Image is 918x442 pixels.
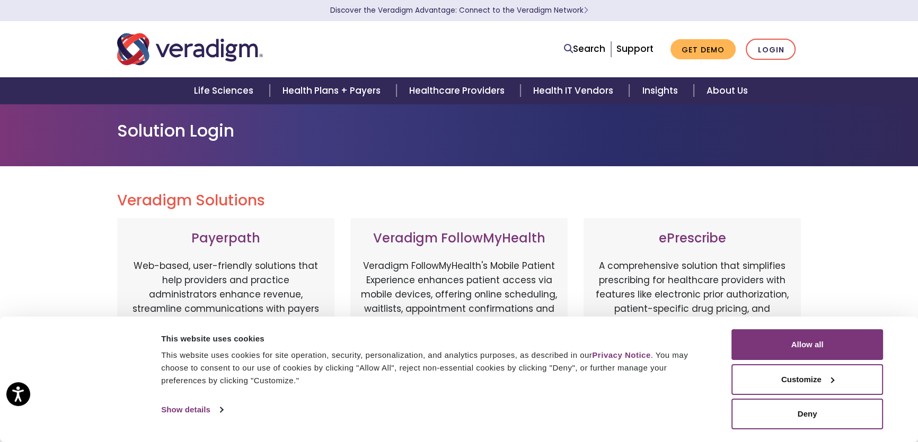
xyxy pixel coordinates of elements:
[731,364,883,395] button: Customize
[361,259,557,359] p: Veradigm FollowMyHealth's Mobile Patient Experience enhances patient access via mobile devices, o...
[161,402,223,418] a: Show details
[670,39,736,60] a: Get Demo
[128,231,324,246] h3: Payerpath
[592,350,650,359] a: Privacy Notice
[161,349,708,387] div: This website uses cookies for site operation, security, personalization, and analytics purposes, ...
[746,39,796,60] a: Login
[731,329,883,360] button: Allow all
[520,77,629,104] a: Health IT Vendors
[616,42,654,55] a: Support
[270,77,396,104] a: Health Plans + Payers
[594,231,790,246] h3: ePrescribe
[629,77,693,104] a: Insights
[128,259,324,370] p: Web-based, user-friendly solutions that help providers and practice administrators enhance revenu...
[161,332,708,345] div: This website uses cookies
[361,231,557,246] h3: Veradigm FollowMyHealth
[117,121,801,141] h1: Solution Login
[117,32,263,67] img: Veradigm logo
[564,42,605,56] a: Search
[694,77,761,104] a: About Us
[594,259,790,370] p: A comprehensive solution that simplifies prescribing for healthcare providers with features like ...
[181,77,269,104] a: Life Sciences
[396,77,520,104] a: Healthcare Providers
[330,5,588,15] a: Discover the Veradigm Advantage: Connect to the Veradigm NetworkLearn More
[714,366,905,429] iframe: Drift Chat Widget
[117,192,801,210] h2: Veradigm Solutions
[584,5,588,15] span: Learn More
